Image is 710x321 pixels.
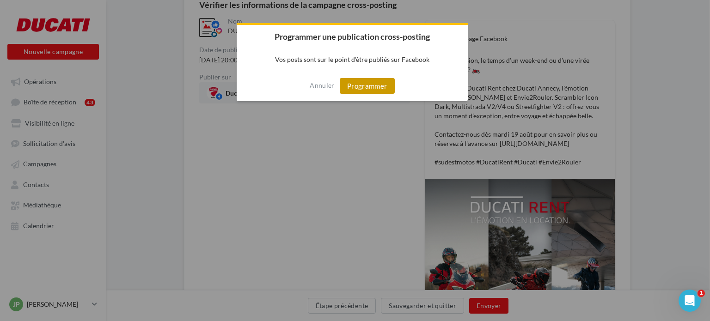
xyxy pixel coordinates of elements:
button: Programmer [340,78,395,94]
p: Vos posts sont sur le point d'être publiés sur Facebook [237,48,468,71]
button: Annuler [310,78,334,93]
h2: Programmer une publication cross-posting [237,25,468,48]
span: 1 [698,290,705,297]
iframe: Intercom live chat [679,290,701,312]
